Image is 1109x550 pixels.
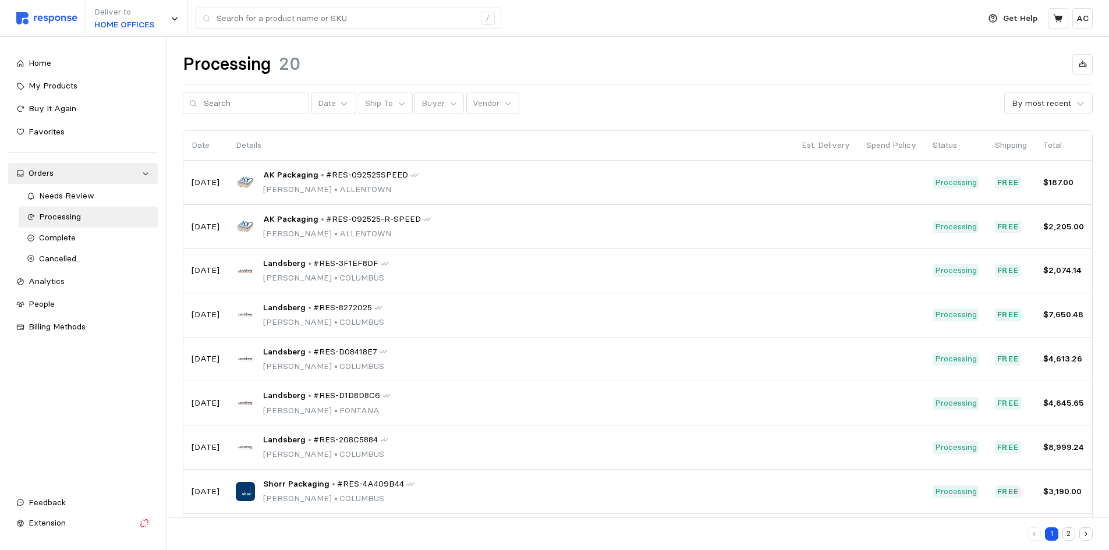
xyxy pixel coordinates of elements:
[332,317,339,327] span: •
[192,139,219,152] p: Date
[192,441,219,454] p: [DATE]
[935,485,977,498] p: Processing
[308,389,311,402] p: •
[308,257,311,270] p: •
[935,221,977,233] p: Processing
[39,190,94,201] span: Needs Review
[313,434,378,446] span: #RES-208C5884
[263,183,419,196] p: [PERSON_NAME] ALLENTOWN
[332,184,339,194] span: •
[935,397,977,410] p: Processing
[8,98,158,119] a: Buy It Again
[326,213,421,226] span: #RES-092525-R-SPEED
[935,441,977,454] p: Processing
[8,294,158,315] a: People
[337,478,404,491] span: #RES-4A409B44
[8,53,158,74] a: Home
[308,434,311,446] p: •
[466,93,519,115] button: Vendor
[935,264,977,277] p: Processing
[192,397,219,410] p: [DATE]
[332,493,339,503] span: •
[236,393,255,413] img: Landsberg
[321,213,324,226] p: •
[8,513,158,534] button: Extension
[1043,397,1084,410] p: $4,645.65
[473,97,499,110] p: Vendor
[263,434,306,446] span: Landsberg
[332,449,339,459] span: •
[29,58,51,68] span: Home
[39,232,76,243] span: Complete
[933,139,979,152] p: Status
[414,93,464,115] button: Buyer
[1012,97,1071,109] div: By most recent
[8,317,158,338] a: Billing Methods
[183,53,271,76] h1: Processing
[39,211,81,222] span: Processing
[997,308,1019,321] p: Free
[263,389,306,402] span: Landsberg
[326,169,408,182] span: #RES-092525SPEED
[263,301,306,314] span: Landsberg
[29,80,77,91] span: My Products
[263,257,306,270] span: Landsberg
[1043,221,1084,233] p: $2,205.00
[263,169,318,182] span: AK Packaging
[29,167,137,180] div: Orders
[236,139,785,152] p: Details
[313,389,380,402] span: #RES-D1D8D8C6
[263,346,306,359] span: Landsberg
[997,221,1019,233] p: Free
[935,353,977,366] p: Processing
[308,346,311,359] p: •
[29,497,66,508] span: Feedback
[359,93,413,115] button: Ship To
[192,176,219,189] p: [DATE]
[1003,12,1037,25] p: Get Help
[1072,8,1093,29] button: AC
[263,213,318,226] span: AK Packaging
[308,301,311,314] p: •
[236,482,255,501] img: Shorr Packaging
[16,12,77,24] img: svg%3e
[19,228,158,249] a: Complete
[935,308,977,321] p: Processing
[263,404,391,417] p: [PERSON_NAME] FONTANA
[29,517,66,528] span: Extension
[1043,485,1084,498] p: $3,190.00
[935,176,977,189] p: Processing
[997,485,1019,498] p: Free
[481,12,495,26] div: /
[332,405,339,416] span: •
[279,53,300,76] h1: 20
[94,6,154,19] p: Deliver to
[313,257,378,270] span: #RES-3F1EF8DF
[8,122,158,143] a: Favorites
[1076,12,1089,25] p: AC
[321,169,324,182] p: •
[263,360,388,373] p: [PERSON_NAME] COLUMBUS
[29,321,86,332] span: Billing Methods
[313,346,377,359] span: #RES-D08418E7
[192,308,219,321] p: [DATE]
[94,19,154,31] p: HOME OFFICES
[236,349,255,368] img: Landsberg
[995,139,1027,152] p: Shipping
[236,438,255,457] img: Landsberg
[318,97,336,109] div: Date
[997,353,1019,366] p: Free
[263,228,431,240] p: [PERSON_NAME] ALLENTOWN
[313,301,372,314] span: #RES-8272025
[263,272,389,285] p: [PERSON_NAME] COLUMBUS
[19,249,158,269] a: Cancelled
[8,271,158,292] a: Analytics
[204,93,303,114] input: Search
[217,8,474,29] input: Search for a product name or SKU
[1062,527,1076,541] button: 2
[236,173,255,192] img: AK Packaging
[1043,176,1084,189] p: $187.00
[332,361,339,371] span: •
[192,353,219,366] p: [DATE]
[192,264,219,277] p: [DATE]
